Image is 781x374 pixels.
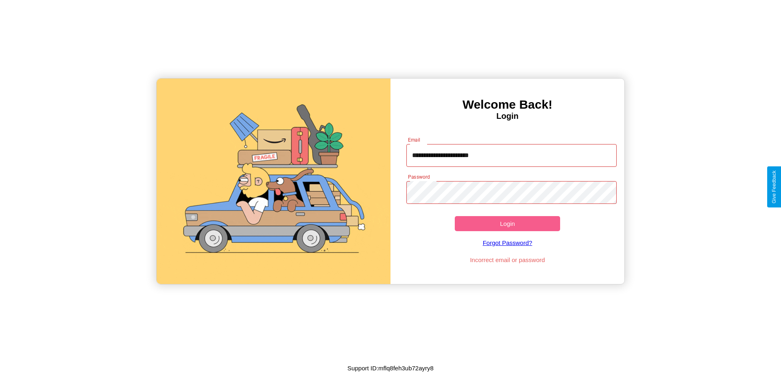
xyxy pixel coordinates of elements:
[390,112,624,121] h4: Login
[771,171,777,203] div: Give Feedback
[408,173,430,180] label: Password
[157,79,390,284] img: gif
[347,363,434,374] p: Support ID: mflq8feh3ub72ayry8
[390,98,624,112] h3: Welcome Back!
[408,136,421,143] label: Email
[402,254,613,265] p: Incorrect email or password
[402,231,613,254] a: Forgot Password?
[455,216,560,231] button: Login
